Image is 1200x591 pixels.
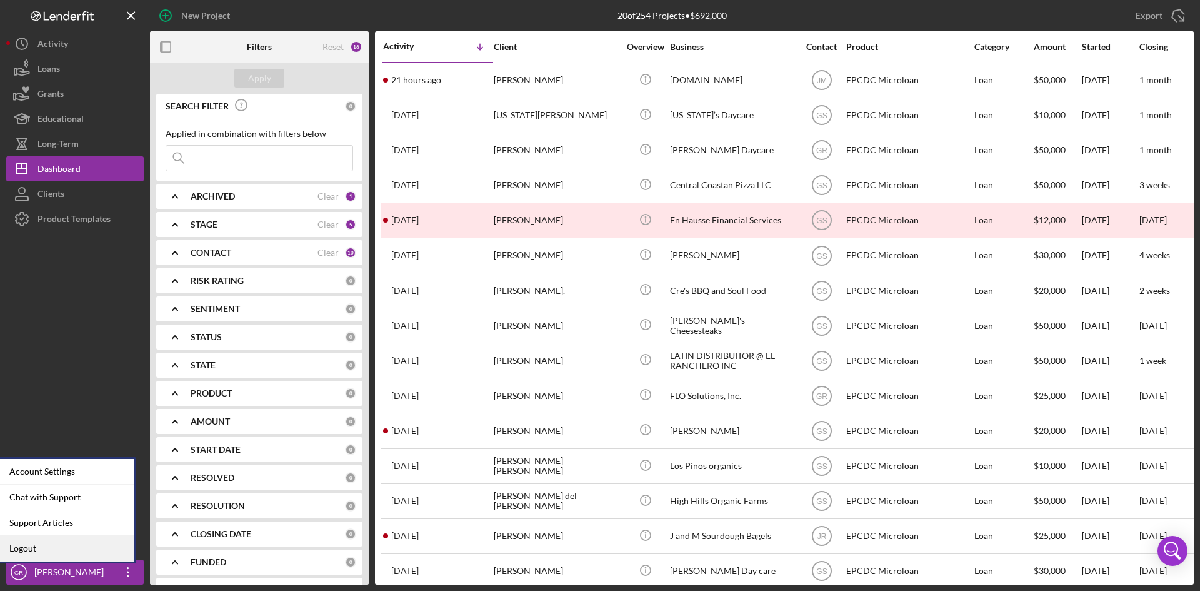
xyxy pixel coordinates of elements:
a: Educational [6,106,144,131]
div: 5 [345,219,356,230]
div: Cre's BBQ and Soul Food [670,274,795,307]
time: 2025-08-06 21:03 [391,250,419,260]
time: 2025-08-15 18:55 [391,145,419,155]
button: Product Templates [6,206,144,231]
div: $10,000 [1034,99,1081,132]
time: 2025-07-17 21:33 [391,356,419,366]
div: $50,000 [1034,169,1081,202]
div: EPCDC Microloan [846,414,971,447]
text: GR [816,146,827,155]
div: [PERSON_NAME]'s Cheesesteaks [670,309,795,342]
div: 0 [345,416,356,427]
text: GS [816,321,827,330]
time: 2025-07-23 01:49 [391,321,419,331]
b: RESOLVED [191,473,234,483]
div: [PERSON_NAME] [494,555,619,588]
div: [US_STATE][PERSON_NAME] [494,99,619,132]
button: Grants [6,81,144,106]
div: Loan [974,450,1032,483]
div: [PERSON_NAME]. [494,274,619,307]
time: 1 month [1139,74,1172,85]
div: EPCDC Microloan [846,344,971,377]
div: 0 [345,275,356,286]
div: Loan [974,414,1032,447]
div: Started [1082,42,1138,52]
text: GR [14,569,23,576]
time: 2025-08-21 04:32 [391,110,419,120]
div: Amount [1034,42,1081,52]
div: [DATE] [1082,309,1138,342]
div: Loan [974,99,1032,132]
time: 2025-08-22 03:53 [391,75,441,85]
b: PRODUCT [191,388,232,398]
div: [DATE] [1082,485,1138,518]
text: JM [817,76,827,85]
div: $50,000 [1034,344,1081,377]
button: Long-Term [6,131,144,156]
time: 2025-07-09 18:09 [391,391,419,401]
div: $30,000 [1034,239,1081,272]
div: 0 [345,331,356,343]
text: GS [816,216,827,225]
div: Grants [37,81,64,109]
div: Central Coastan Pizza LLC [670,169,795,202]
button: Activity [6,31,144,56]
b: FUNDED [191,557,226,567]
div: Loan [974,64,1032,97]
div: LATIN DISTRIBUITOR @ EL RANCHERO INC [670,344,795,377]
b: CLOSING DATE [191,529,251,539]
div: 0 [345,557,356,568]
time: 2025-07-07 22:16 [391,426,419,436]
div: EPCDC Microloan [846,274,971,307]
div: [PERSON_NAME] [494,344,619,377]
div: Business [670,42,795,52]
div: Loan [974,555,1032,588]
div: EPCDC Microloan [846,485,971,518]
div: [DATE] [1082,64,1138,97]
div: [DATE] [1082,134,1138,167]
div: EPCDC Microloan [846,520,971,553]
div: [PERSON_NAME] [PERSON_NAME] [494,450,619,483]
div: Los Pinos organics [670,450,795,483]
div: 0 [345,303,356,315]
time: 2 weeks [1139,285,1170,296]
div: Loan [974,169,1032,202]
time: [DATE] [1139,425,1167,436]
div: $50,000 [1034,64,1081,97]
b: AMOUNT [191,417,230,427]
div: Clear [317,191,339,201]
b: CONTACT [191,248,231,258]
text: GS [816,497,827,506]
text: GS [816,567,827,576]
b: SENTIMENT [191,304,240,314]
div: [PERSON_NAME] [670,414,795,447]
div: 0 [345,500,356,512]
div: [DATE] [1082,414,1138,447]
div: 0 [345,101,356,112]
div: Client [494,42,619,52]
div: Clear [317,220,339,230]
div: 0 [345,528,356,540]
div: 0 [345,360,356,371]
text: GS [816,286,827,295]
div: EPCDC Microloan [846,64,971,97]
div: $20,000 [1034,274,1081,307]
div: [PERSON_NAME] Daycare [670,134,795,167]
div: Activity [383,41,438,51]
button: Dashboard [6,156,144,181]
time: 4 weeks [1139,250,1170,260]
div: [PERSON_NAME] [31,560,112,588]
time: 1 month [1139,144,1172,155]
div: Category [974,42,1032,52]
div: $12,000 [1034,204,1081,237]
div: Apply [248,69,271,88]
button: GR[PERSON_NAME] [6,560,144,585]
button: Loans [6,56,144,81]
div: 0 [345,472,356,483]
time: 2025-08-07 21:53 [391,215,419,225]
b: ARCHIVED [191,191,235,201]
div: Loan [974,520,1032,553]
div: Loan [974,379,1032,412]
div: 20 of 254 Projects • $692,000 [617,11,727,21]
